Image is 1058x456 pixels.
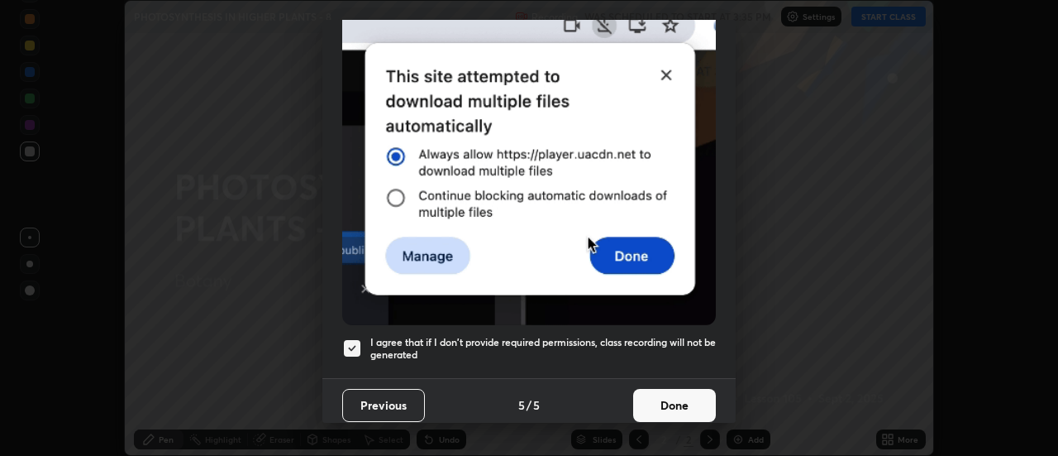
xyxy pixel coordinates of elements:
[527,396,531,414] h4: /
[633,389,716,422] button: Done
[370,336,716,362] h5: I agree that if I don't provide required permissions, class recording will not be generated
[342,389,425,422] button: Previous
[518,396,525,414] h4: 5
[533,396,540,414] h4: 5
